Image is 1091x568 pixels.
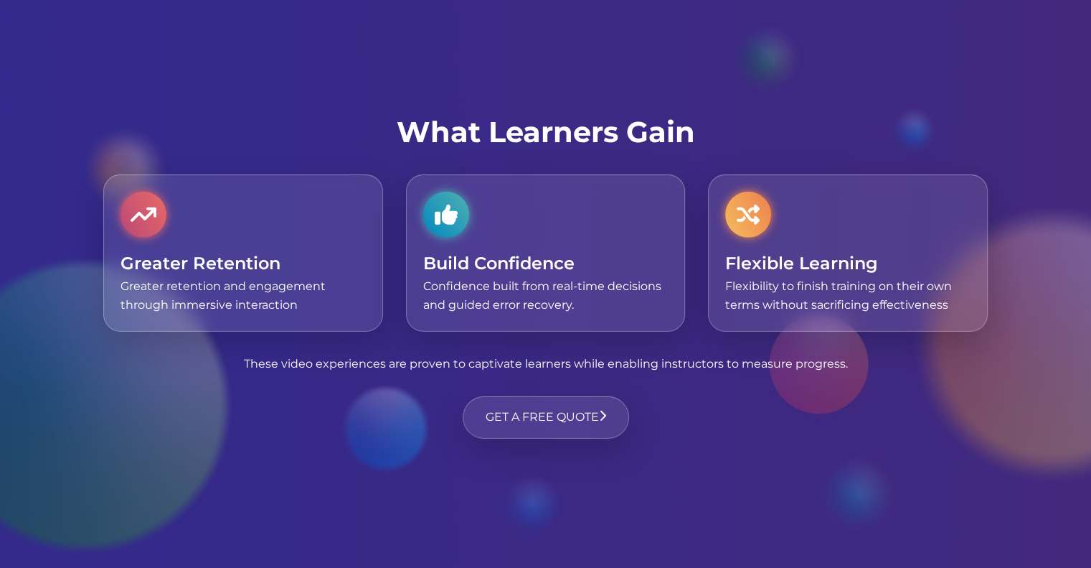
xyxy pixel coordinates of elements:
span: GET A FREE QUOTE [486,410,606,424]
span: These video experiences are proven to captivate learners while enabling instructors to measure pr... [244,357,848,371]
span: Flexibility to finish training on their own terms without sacrificing effectiveness [725,279,952,312]
span: Greater retention and engagement through immersive interaction [121,279,326,312]
span: Flexible Learning [725,253,878,274]
a: GET A FREE QUOTE [463,396,629,439]
span: Confidence built from real-time decisions and guided error recovery. [423,279,661,312]
span: Greater Retention [121,253,280,274]
span: Build Confidence [423,253,575,274]
span: What Learners Gain [397,114,695,149]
